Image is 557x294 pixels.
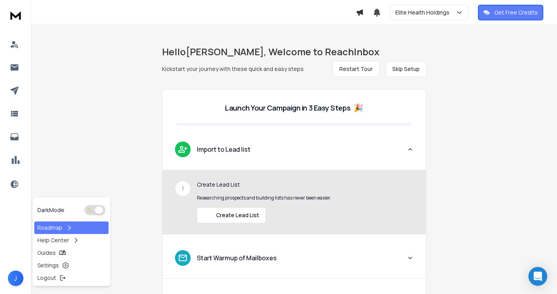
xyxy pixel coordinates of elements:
p: Get Free Credits [494,9,538,16]
span: Skip Setup [392,65,420,73]
div: leadImport to Lead list [162,170,426,234]
img: lead [178,253,188,263]
button: J [8,270,23,286]
button: leadStart Warmup of Mailboxes [162,244,426,278]
h1: Hello [PERSON_NAME] , Welcome to ReachInbox [162,45,426,58]
p: Import to Lead list [197,145,251,154]
a: Guides [34,247,109,259]
p: Launch Your Campaign in 3 Easy Steps [225,102,350,113]
button: leadImport to Lead list [162,135,426,170]
button: Get Free Credits [478,5,543,20]
p: Start Warmup of Mailboxes [197,253,277,263]
p: Logout [38,274,56,282]
div: Open Intercom Messenger [528,267,547,286]
p: Kickstart your journey with these quick and easy steps [162,65,304,73]
img: lead [204,211,213,220]
button: Create Lead List [197,207,266,223]
img: logo [8,8,23,22]
a: Settings [34,259,109,272]
p: Elite Health Holdings [395,9,452,16]
button: Restart Tour [333,61,379,77]
p: Guides [38,249,56,257]
button: Skip Setup [386,61,426,77]
span: 🎉 [353,102,363,113]
a: Roadmap [34,221,109,234]
div: 1 [175,181,191,196]
img: lead [178,144,188,154]
p: Dark Mode [38,206,65,214]
a: Help Center [34,234,109,247]
p: Create Lead List [197,181,413,189]
p: Help Center [38,236,69,244]
p: Researching prospects and building lists has never been easier. [197,195,413,201]
p: Roadmap [38,224,63,232]
p: Settings [38,261,59,269]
